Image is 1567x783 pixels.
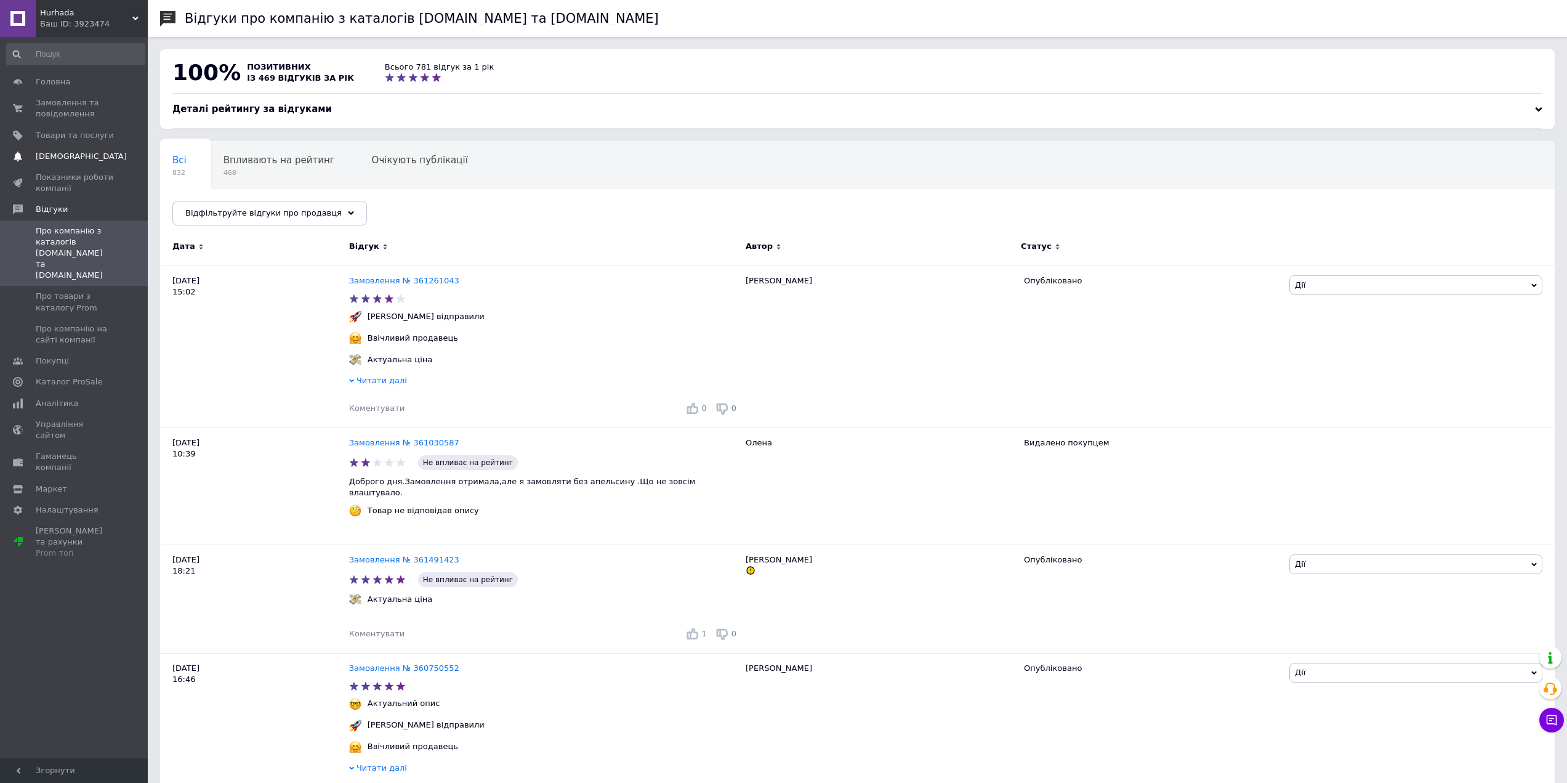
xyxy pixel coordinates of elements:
[36,451,114,473] span: Гаманець компанії
[1024,663,1280,674] div: Опубліковано
[365,311,488,322] div: [PERSON_NAME] відправили
[349,720,361,732] img: :rocket:
[418,455,518,470] span: Не впливає на рейтинг
[36,225,114,282] span: Про компанію з каталогів [DOMAIN_NAME] та [DOMAIN_NAME]
[1295,559,1305,569] span: Дії
[36,291,114,313] span: Про товари з каталогу Prom
[349,505,361,517] img: :face_with_monocle:
[185,208,342,217] span: Відфільтруйте відгуки про продавця
[160,189,322,235] div: Опубліковані без коментаря
[349,698,361,710] img: :nerd_face:
[357,763,407,773] span: Читати далі
[36,398,78,409] span: Аналітика
[36,97,114,120] span: Замовлення та повідомлення
[739,545,1018,654] div: [PERSON_NAME]
[36,376,102,387] span: Каталог ProSale
[1024,437,1280,448] div: Видалено покупцем
[36,484,67,495] span: Маркет
[247,73,354,83] span: із 469 відгуків за рік
[1024,275,1280,286] div: Опубліковано
[172,241,195,252] span: Дата
[365,720,488,731] div: [PERSON_NAME] відправили
[1021,241,1052,252] span: Статус
[349,438,459,447] a: Замовлення № 361030587
[349,375,739,389] div: Читати далі
[365,505,482,516] div: Товар не відповідав опису
[160,266,349,428] div: [DATE] 15:02
[36,323,114,346] span: Про компанію на сайті компанії
[160,428,349,545] div: [DATE] 10:39
[349,241,379,252] span: Відгук
[739,266,1018,428] div: [PERSON_NAME]
[40,7,132,18] span: Hurhada
[36,419,114,441] span: Управління сайтом
[172,60,241,85] span: 100%
[349,404,405,413] span: Коментувати
[36,548,114,559] div: Prom топ
[372,155,468,166] span: Очікують публікації
[701,629,706,638] span: 1
[357,376,407,385] span: Читати далі
[247,62,311,71] span: позитивних
[349,332,361,344] img: :hugging_face:
[172,155,187,166] span: Всі
[349,403,405,414] div: Коментувати
[36,505,99,516] span: Налаштування
[365,594,435,605] div: Актуальна ціна
[224,155,335,166] span: Впливають на рейтинг
[224,168,335,177] span: 468
[349,663,459,673] a: Замовлення № 360750552
[349,555,459,564] a: Замовлення № 361491423
[385,62,494,73] div: Всього 781 відгук за 1 рік
[365,333,461,344] div: Ввічливий продавець
[349,763,739,777] div: Читати далі
[1295,280,1305,290] span: Дії
[172,201,297,213] span: Опубліковані без комен...
[36,525,114,559] span: [PERSON_NAME] та рахунки
[418,572,518,587] span: Не впливає на рейтинг
[731,629,736,638] span: 0
[349,310,361,323] img: :rocket:
[349,593,361,606] img: :money_with_wings:
[349,276,459,285] a: Замовлення № 361261043
[36,130,114,141] span: Товари та послуги
[349,741,361,753] img: :hugging_face:
[36,172,114,194] span: Показники роботи компанії
[36,355,69,367] span: Покупці
[731,404,736,413] span: 0
[1539,708,1564,732] button: Чат з покупцем
[172,103,332,115] span: Деталі рейтингу за відгуками
[1024,554,1280,566] div: Опубліковано
[36,76,70,87] span: Головна
[6,43,145,65] input: Пошук
[365,698,443,709] div: Актуальний опис
[36,151,127,162] span: [DEMOGRAPHIC_DATA]
[1295,668,1305,677] span: Дії
[746,241,773,252] span: Автор
[349,354,361,366] img: :money_with_wings:
[40,18,148,30] div: Ваш ID: 3923474
[185,11,659,26] h1: Відгуки про компанію з каталогів [DOMAIN_NAME] та [DOMAIN_NAME]
[172,168,187,177] span: 832
[349,628,405,639] div: Коментувати
[36,204,68,215] span: Відгуки
[701,404,706,413] span: 0
[172,103,1542,116] div: Деталі рейтингу за відгуками
[739,428,1018,545] div: Олена
[349,476,739,498] p: Доброго дня.Замовлення отримала,але я замовляти без апельсину .Що не зовсім влаштувало.
[365,741,461,752] div: Ввічливий продавець
[365,354,435,365] div: Актуальна ціна
[160,545,349,654] div: [DATE] 18:21
[349,629,405,638] span: Коментувати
